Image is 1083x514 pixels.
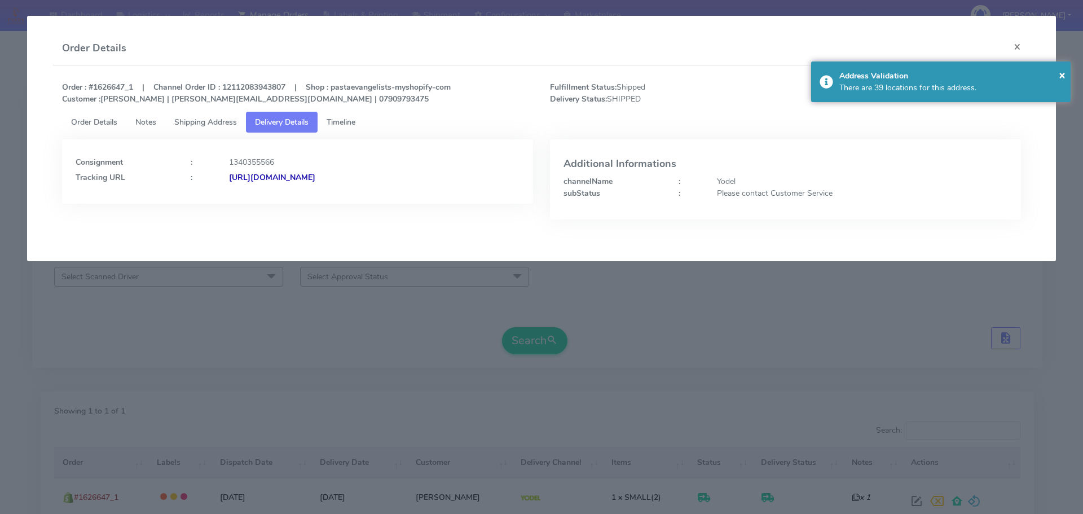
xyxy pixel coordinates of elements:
[135,117,156,128] span: Notes
[563,176,613,187] strong: channelName
[708,187,1016,199] div: Please contact Customer Service
[1005,32,1030,61] button: Close
[191,172,192,183] strong: :
[62,41,126,56] h4: Order Details
[327,117,355,128] span: Timeline
[71,117,117,128] span: Order Details
[76,172,125,183] strong: Tracking URL
[839,82,1063,94] div: There are 39 locations for this address.
[76,157,123,168] strong: Consignment
[221,156,528,168] div: 1340355566
[229,172,315,183] strong: [URL][DOMAIN_NAME]
[679,188,680,199] strong: :
[191,157,192,168] strong: :
[255,117,309,128] span: Delivery Details
[839,70,1063,82] div: Address Validation
[1059,67,1066,82] span: ×
[62,82,451,104] strong: Order : #1626647_1 | Channel Order ID : 12112083943807 | Shop : pastaevangelists-myshopify-com [P...
[563,159,1007,170] h4: Additional Informations
[563,188,600,199] strong: subStatus
[541,81,786,105] span: Shipped SHIPPED
[679,176,680,187] strong: :
[708,175,1016,187] div: Yodel
[62,112,1022,133] ul: Tabs
[1059,67,1066,84] button: Close
[550,82,617,93] strong: Fulfillment Status:
[174,117,237,128] span: Shipping Address
[550,94,607,104] strong: Delivery Status:
[62,94,100,104] strong: Customer :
